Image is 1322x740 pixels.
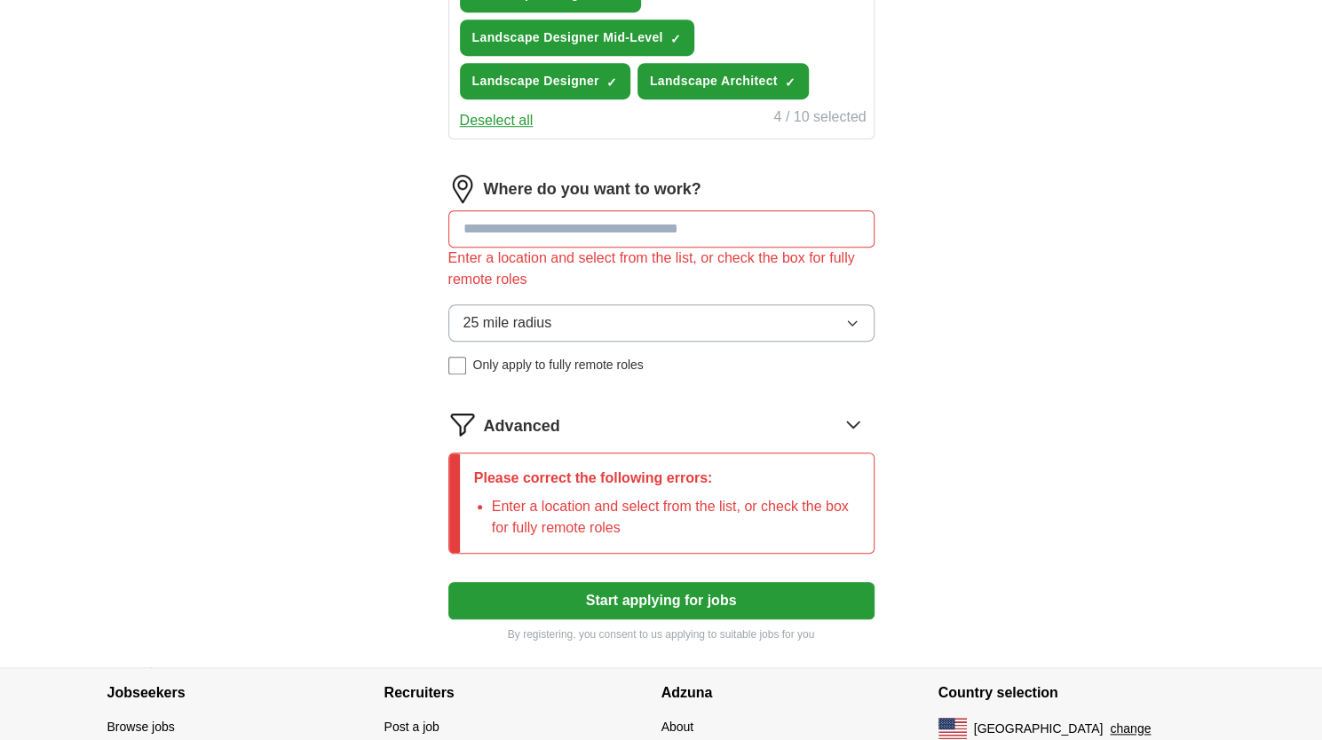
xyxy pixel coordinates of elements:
button: Start applying for jobs [448,582,875,619]
span: 25 mile radius [463,312,552,334]
button: Landscape Designer Mid-Level✓ [460,20,694,56]
span: Landscape Architect [650,72,778,91]
li: Enter a location and select from the list, or check the box for fully remote roles [492,496,859,539]
button: change [1110,720,1151,738]
a: About [661,720,694,734]
p: Please correct the following errors: [474,468,859,489]
button: Deselect all [460,110,534,131]
span: [GEOGRAPHIC_DATA] [974,720,1104,738]
span: Advanced [484,414,560,438]
label: Where do you want to work? [484,177,701,201]
p: By registering, you consent to us applying to suitable jobs for you [448,626,875,642]
div: 4 / 10 selected [773,106,866,131]
span: Landscape Designer [472,72,599,91]
span: ✓ [785,75,796,90]
span: Only apply to fully remote roles [473,356,644,374]
button: 25 mile radius [448,304,875,342]
span: Landscape Designer Mid-Level [472,28,663,47]
button: Landscape Designer✓ [460,63,630,99]
img: location.png [448,175,477,203]
span: ✓ [606,75,617,90]
h4: Country selection [938,668,1215,718]
a: Post a job [384,720,439,734]
button: Landscape Architect✓ [637,63,809,99]
span: ✓ [670,32,681,46]
img: filter [448,410,477,438]
div: Enter a location and select from the list, or check the box for fully remote roles [448,248,875,290]
input: Only apply to fully remote roles [448,357,466,374]
a: Browse jobs [107,720,175,734]
img: US flag [938,718,967,739]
